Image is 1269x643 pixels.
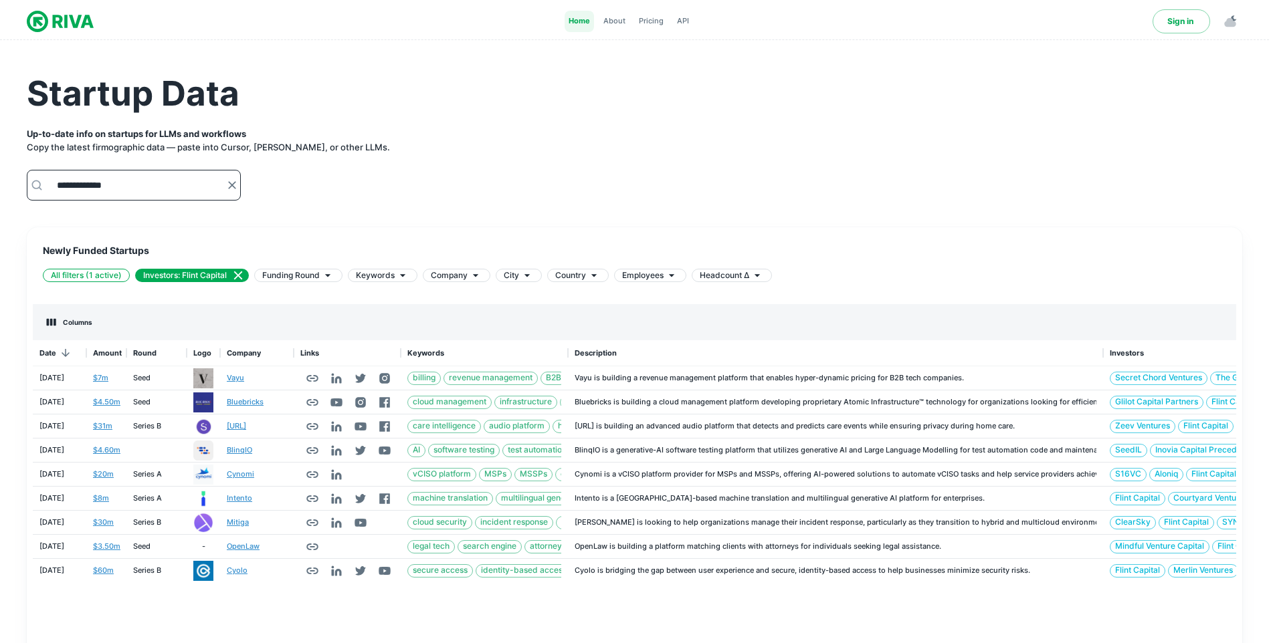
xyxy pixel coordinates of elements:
[93,565,114,576] a: $60m
[193,340,211,366] div: Logo
[1159,516,1213,529] span: Flint Capital
[1211,372,1265,384] span: The Garage
[227,396,264,408] a: Bluebricks
[575,373,964,382] span: Vayu is building a revenue management platform that enables hyper-dynamic pricing for B2B tech co...
[1149,468,1183,481] a: Aloniq
[575,340,617,366] div: Description
[494,396,557,409] a: infrastructure
[227,420,246,432] a: [URL]
[93,396,120,408] a: $4.50m
[639,15,664,27] span: Pricing
[408,540,454,553] span: legal tech
[575,493,985,503] span: Intento is a [GEOGRAPHIC_DATA]-based machine translation and multilingual generative AI platform ...
[1110,468,1146,481] span: S16VC
[39,493,64,504] p: [DATE]
[524,540,605,553] div: attorney matching
[444,372,538,385] a: revenue management
[504,269,519,281] span: City
[39,565,64,576] p: [DATE]
[401,340,568,366] div: Keywords
[514,468,553,481] a: MSSPs
[525,540,604,553] span: attorney matching
[575,397,1201,406] span: Bluebricks is building a cloud management platform developing proprietary Atomic Infrastructure™ ...
[555,468,656,481] a: cybersecurity skills gap
[541,372,566,384] span: B2B
[133,541,151,552] div: Seed
[408,564,472,577] span: secure access
[1110,516,1156,529] a: ClearSky
[193,440,213,461] img: BlinqIO
[1110,396,1203,409] a: Glilot Capital Partners
[1179,420,1233,432] span: Flint Capital
[565,11,594,32] a: Home
[1110,444,1147,457] a: SeedIL
[622,269,664,281] span: Employees
[673,11,693,32] div: API
[429,444,499,457] span: software testing
[300,340,319,366] div: Links
[1207,396,1261,408] span: Flint Capital
[1168,492,1254,505] div: Courtyard Ventures
[407,420,481,433] a: care intelligence
[431,269,468,281] span: Company
[1110,564,1165,577] span: Flint Capital
[407,372,441,385] a: billing
[1169,492,1253,505] span: Courtyard Ventures
[133,517,161,528] div: Series B
[1153,9,1210,33] a: Sign in
[484,420,550,433] a: audio platform
[93,340,122,366] div: Amount
[458,540,522,553] a: search engine
[227,517,249,528] a: Mitiga
[133,469,162,480] div: Series A
[575,541,941,551] span: OpenLaw is building a platform matching clients with attorneys for individuals seeking legal assi...
[407,564,473,577] div: secure access
[557,516,617,529] span: cyberattacks
[193,513,213,533] img: Mitiga
[1110,540,1209,553] a: Mindful Venture Capital
[1110,420,1175,433] div: Zeev Ventures
[39,541,64,552] p: [DATE]
[476,564,572,577] div: identity-based access
[635,11,668,32] a: Pricing
[408,492,492,505] span: machine translation
[1206,396,1262,409] a: Flint Capital
[27,8,94,35] img: logo.svg
[93,493,109,504] a: $8m
[408,444,425,457] span: AI
[1110,492,1165,505] span: Flint Capital
[423,269,490,282] div: Company
[39,340,56,366] div: Date
[407,396,492,409] a: cloud management
[227,565,248,576] a: Cyolo
[1186,468,1242,481] a: Flint Capital
[56,344,75,362] button: Sort
[599,11,629,32] a: About
[187,535,220,559] div: -
[614,269,686,282] div: Employees
[1213,540,1267,553] span: Flint Capital
[1110,444,1147,457] span: SeedIL
[407,540,455,553] a: legal tech
[1110,468,1147,481] a: S16VC
[133,340,157,366] div: Round
[1110,372,1207,385] a: Secret Chord Ventures
[43,269,129,281] span: All filters (1 active)
[479,468,512,481] a: MSPs
[294,340,401,366] div: Links
[1159,516,1214,529] a: Flint Capital
[515,468,552,481] span: MSSPs
[408,468,476,481] span: vCISO platform
[193,392,213,412] img: Bluebricks
[496,492,602,505] a: multilingual generative AI
[541,372,567,385] a: B2B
